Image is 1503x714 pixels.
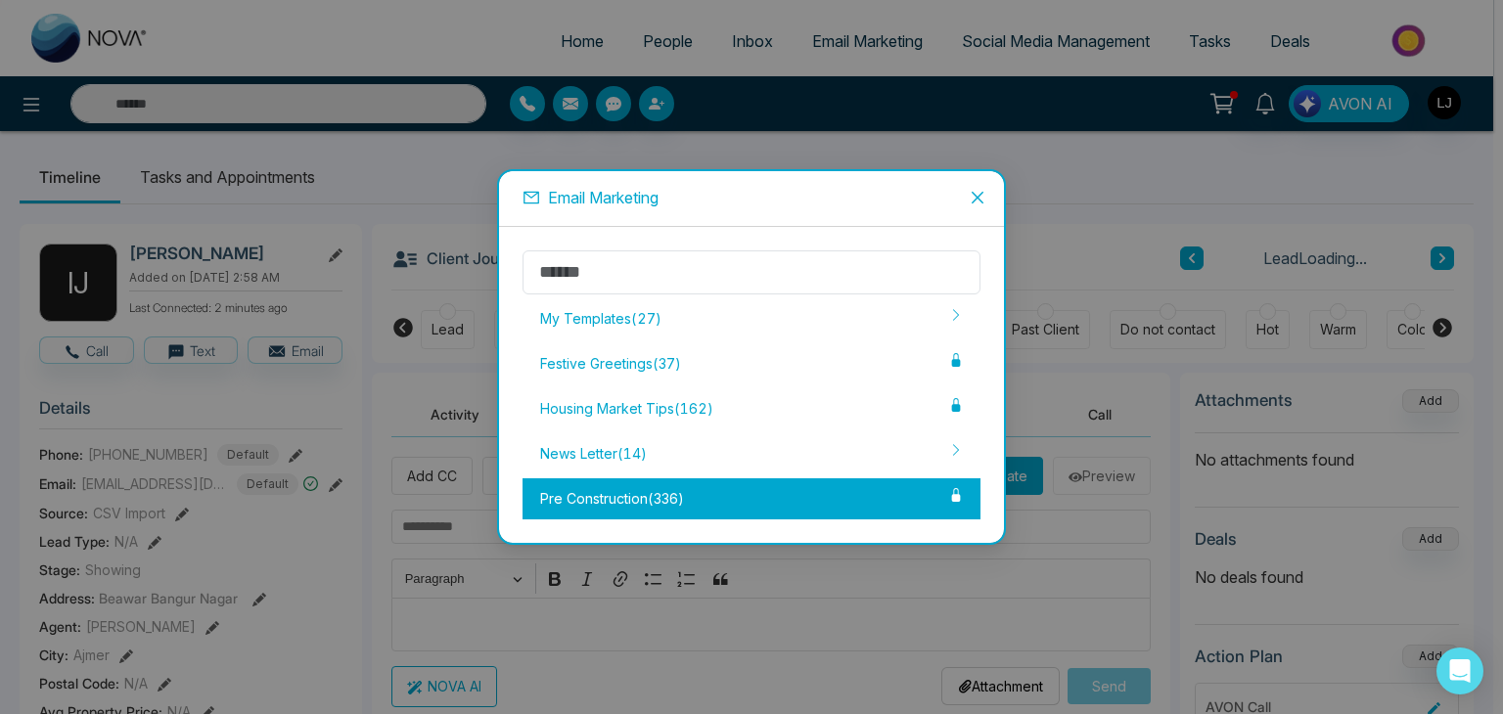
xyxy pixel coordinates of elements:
div: Festive Greetings ( 37 ) [523,343,980,384]
div: News Letter ( 14 ) [523,433,980,474]
button: Close [951,171,1004,224]
div: Open Intercom Messenger [1436,647,1483,694]
div: Pre Construction ( 336 ) [523,478,980,519]
span: Email Marketing [548,188,659,207]
span: close [970,190,985,205]
div: Housing Market Tips ( 162 ) [523,388,980,429]
div: My Templates ( 27 ) [523,298,980,339]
